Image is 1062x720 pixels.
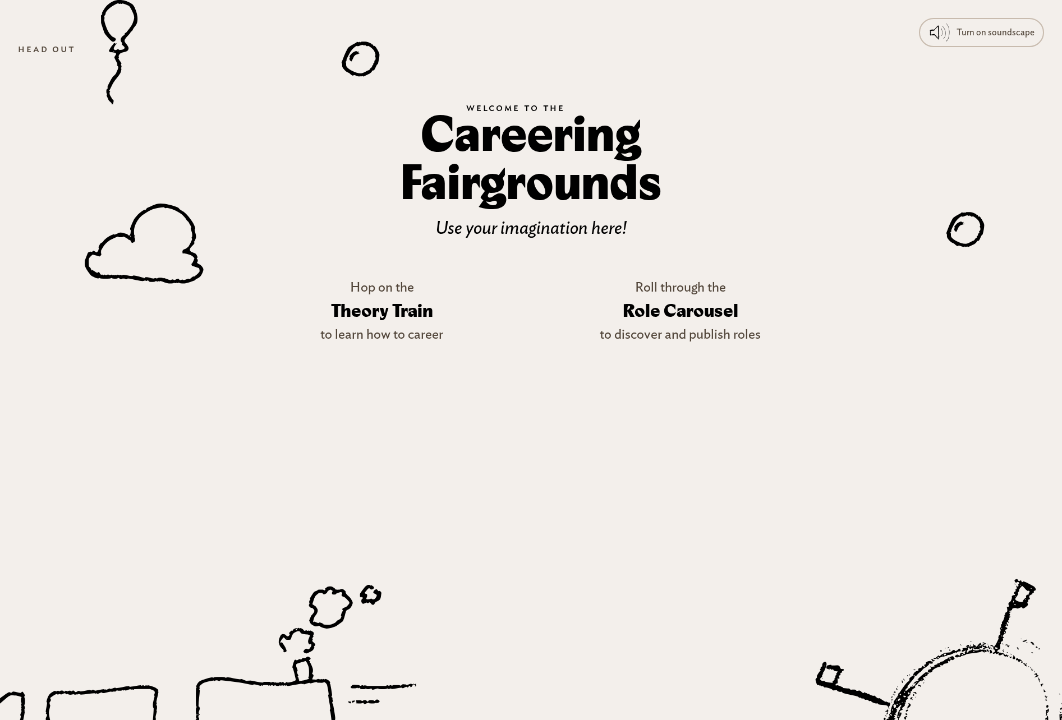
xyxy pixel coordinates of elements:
[957,22,1035,43] div: Turn on soundscape
[635,278,726,298] p: Roll through the
[623,298,738,325] h3: Role Carousel
[251,278,513,345] a: Hop on the Theory Train to learn how to career
[600,325,761,345] p: to discover and publish roles
[549,278,812,345] a: Roll through the Role Carousel to discover and publish roles
[320,325,443,345] p: to learn how to career
[331,298,433,325] h3: Theory Train
[350,278,414,298] p: Hop on the
[9,39,85,59] a: Head out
